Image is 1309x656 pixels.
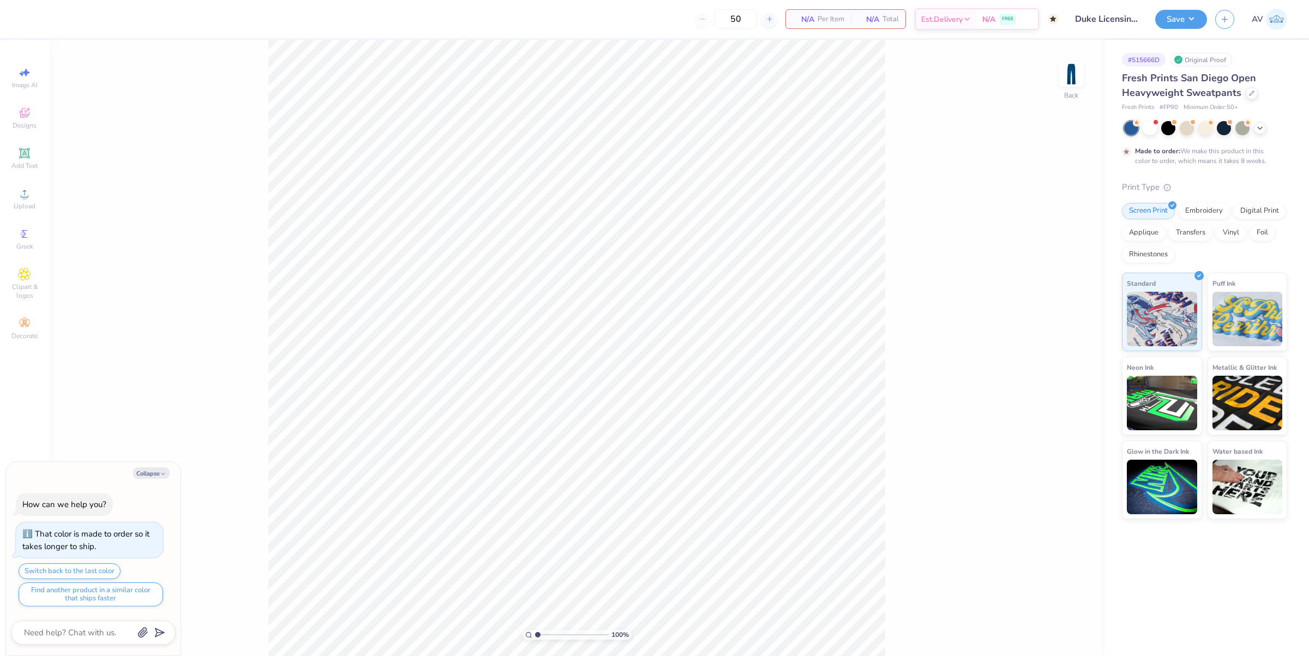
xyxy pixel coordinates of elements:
[22,528,149,552] div: That color is made to order so it takes longer to ship.
[1122,181,1287,194] div: Print Type
[1178,203,1230,219] div: Embroidery
[16,242,33,251] span: Greek
[1060,63,1082,85] img: Back
[1250,225,1275,241] div: Foil
[1127,278,1156,289] span: Standard
[1160,103,1178,112] span: # FP90
[1002,15,1013,23] span: FREE
[1127,446,1189,457] span: Glow in the Dark Ink
[1184,103,1238,112] span: Minimum Order: 50 +
[11,161,38,170] span: Add Text
[611,630,629,640] span: 100 %
[1212,292,1283,346] img: Puff Ink
[5,282,44,300] span: Clipart & logos
[1067,8,1147,30] input: Untitled Design
[857,14,879,25] span: N/A
[882,14,899,25] span: Total
[1122,225,1166,241] div: Applique
[982,14,995,25] span: N/A
[14,202,35,210] span: Upload
[1122,103,1154,112] span: Fresh Prints
[1252,9,1287,30] a: AV
[1122,71,1256,99] span: Fresh Prints San Diego Open Heavyweight Sweatpants
[1135,147,1180,155] strong: Made to order:
[1212,460,1283,514] img: Water based Ink
[1122,203,1175,219] div: Screen Print
[1212,278,1235,289] span: Puff Ink
[1135,146,1269,166] div: We make this product in this color to order, which means it takes 8 weeks.
[1233,203,1286,219] div: Digital Print
[11,332,38,340] span: Decorate
[714,9,757,29] input: – –
[1127,376,1197,430] img: Neon Ink
[1266,9,1287,30] img: Aargy Velasco
[133,467,170,479] button: Collapse
[1216,225,1246,241] div: Vinyl
[1155,10,1207,29] button: Save
[1122,246,1175,263] div: Rhinestones
[1212,376,1283,430] img: Metallic & Glitter Ink
[1127,362,1154,373] span: Neon Ink
[818,14,844,25] span: Per Item
[792,14,814,25] span: N/A
[13,121,37,130] span: Designs
[1122,53,1166,67] div: # 515666D
[1127,460,1197,514] img: Glow in the Dark Ink
[12,81,38,89] span: Image AI
[1212,362,1277,373] span: Metallic & Glitter Ink
[19,582,163,606] button: Find another product in a similar color that ships faster
[1171,53,1232,67] div: Original Proof
[921,14,963,25] span: Est. Delivery
[1252,13,1263,26] span: AV
[1064,91,1078,100] div: Back
[1212,446,1263,457] span: Water based Ink
[22,499,106,510] div: How can we help you?
[19,563,121,579] button: Switch back to the last color
[1127,292,1197,346] img: Standard
[1169,225,1212,241] div: Transfers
